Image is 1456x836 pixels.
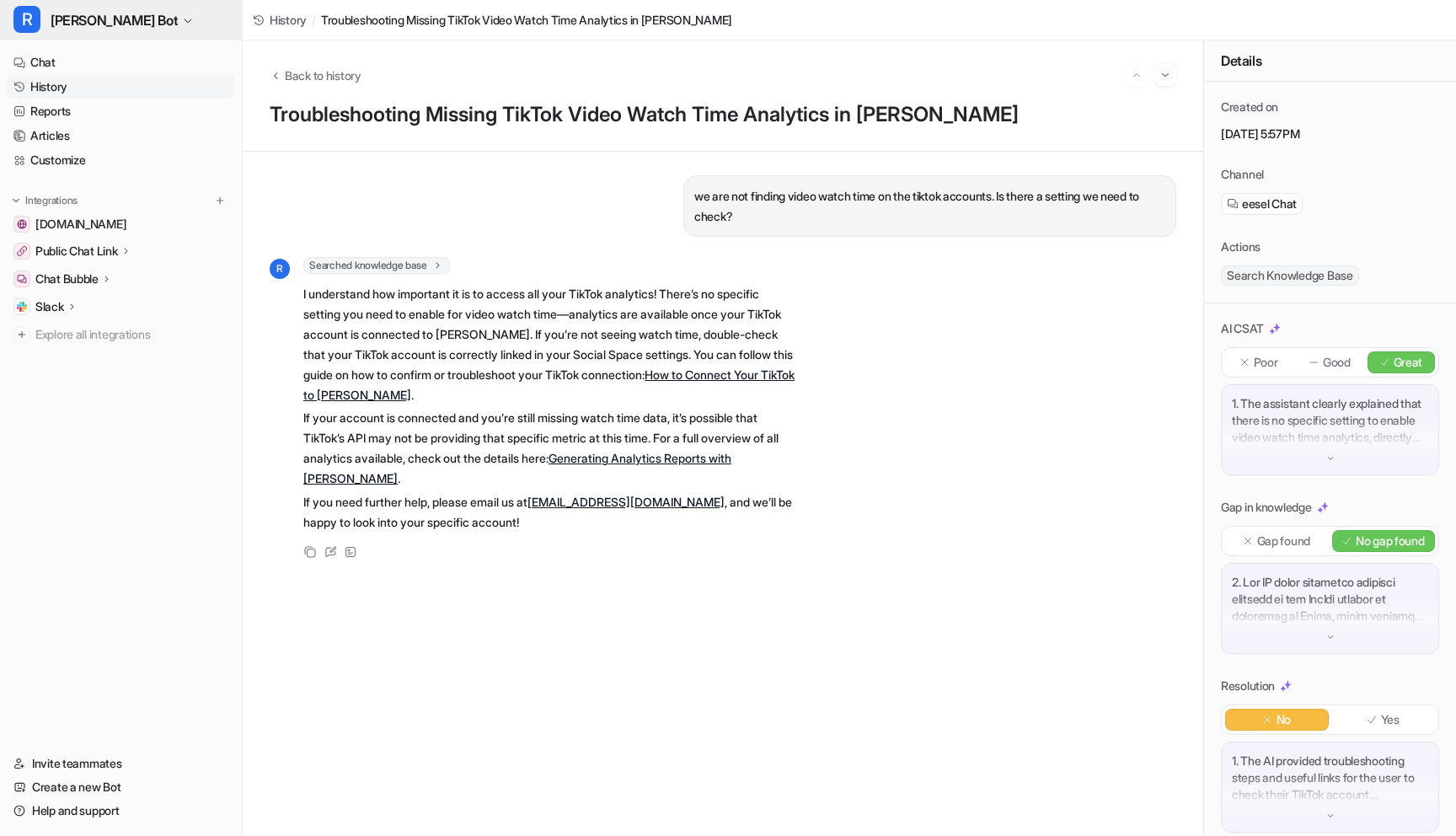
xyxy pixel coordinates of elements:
[270,103,1176,127] h1: Troubleshooting Missing TikTok Video Watch Time Analytics in [PERSON_NAME]
[7,148,235,172] a: Customize
[1221,265,1359,286] span: Search Knowledge Base
[7,192,83,209] button: Integrations
[321,11,732,29] span: Troubleshooting Missing TikTok Video Watch Time Analytics in [PERSON_NAME]
[303,408,796,489] p: If your account is connected and you’re still missing watch time data, it’s possible that TikTok’...
[7,323,235,346] a: Explore all integrations
[303,492,796,533] p: If you need further help, please email us at , and we’ll be happy to look into your specific acco...
[1254,354,1278,371] p: Poor
[1221,499,1312,516] p: Gap in knowledge
[17,219,27,229] img: getrella.com
[17,246,27,256] img: Public Chat Link
[1325,810,1336,822] img: down-arrow
[1221,678,1275,694] p: Resolution
[1227,198,1239,210] img: eeselChat
[1232,395,1428,446] p: 1. The assistant clearly explained that there is no specific setting to enable video watch time a...
[1277,711,1291,728] p: No
[7,752,235,775] a: Invite teammates
[285,67,361,84] span: Back to history
[25,194,78,207] p: Integrations
[1381,711,1400,728] p: Yes
[1356,533,1425,549] p: No gap found
[253,11,307,29] a: History
[527,495,725,509] a: [EMAIL_ADDRESS][DOMAIN_NAME]
[7,75,235,99] a: History
[10,195,22,206] img: expand menu
[35,321,228,348] span: Explore all integrations
[1221,126,1439,142] p: [DATE] 5:57PM
[1232,574,1428,624] p: 2. Lor IP dolor sitametco adipisci elitsedd ei tem IncIdi utlabor et doloremag al Enima, minim ve...
[303,367,795,402] a: How to Connect Your TikTok to [PERSON_NAME]
[1154,64,1176,86] button: Go to next session
[270,259,290,279] span: R
[7,51,235,74] a: Chat
[13,6,40,33] span: R
[35,243,118,260] p: Public Chat Link
[1159,67,1171,83] img: Next session
[17,274,27,284] img: Chat Bubble
[1131,67,1143,83] img: Previous session
[35,271,99,287] p: Chat Bubble
[1394,354,1423,371] p: Great
[1221,320,1264,337] p: AI CSAT
[7,775,235,799] a: Create a new Bot
[214,195,226,206] img: menu_add.svg
[1204,40,1456,82] div: Details
[303,257,450,274] span: Searched knowledge base
[1126,64,1148,86] button: Go to previous session
[35,216,126,233] span: [DOMAIN_NAME]
[694,186,1165,227] p: we are not finding video watch time on the tiktok accounts. Is there a setting we need to check?
[7,124,235,147] a: Articles
[1325,631,1336,643] img: down-arrow
[1232,753,1428,803] p: 1. The AI provided troubleshooting steps and useful links for the user to check their TikTok acco...
[1221,166,1264,183] p: Channel
[13,326,30,343] img: explore all integrations
[270,67,361,84] button: Back to history
[1227,196,1297,212] a: eesel Chat
[7,99,235,123] a: Reports
[7,799,235,823] a: Help and support
[1323,354,1351,371] p: Good
[51,8,178,32] span: [PERSON_NAME] Bot
[1221,238,1261,255] p: Actions
[1257,533,1310,549] p: Gap found
[17,302,27,312] img: Slack
[7,212,235,236] a: getrella.com[DOMAIN_NAME]
[270,11,307,29] span: History
[35,298,64,315] p: Slack
[1242,196,1297,212] span: eesel Chat
[1325,453,1336,464] img: down-arrow
[312,11,316,29] span: /
[1221,99,1278,115] p: Created on
[303,284,796,405] p: I understand how important it is to access all your TikTok analytics! There’s no specific setting...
